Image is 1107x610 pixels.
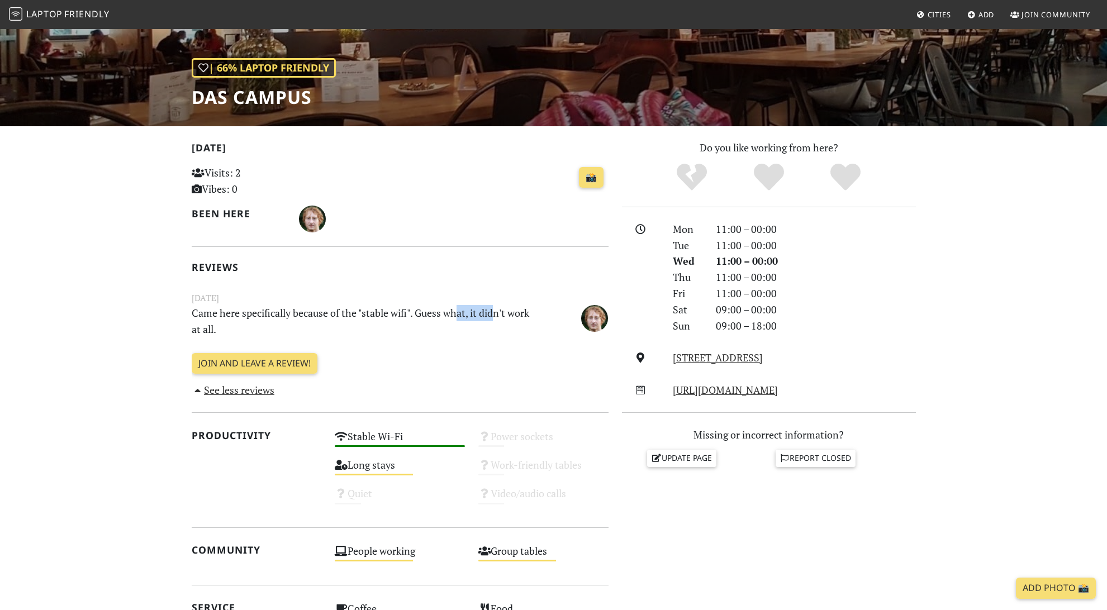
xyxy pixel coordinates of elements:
[776,450,856,466] a: Report closed
[666,221,709,237] div: Mon
[1016,578,1096,599] a: Add Photo 📸
[709,318,923,334] div: 09:00 – 18:00
[709,237,923,254] div: 11:00 – 00:00
[192,142,609,158] h2: [DATE]
[807,162,884,193] div: Definitely!
[581,310,608,323] span: Daniil Demchenko
[185,305,544,337] p: Came here specifically because of the "stable wifi". Guess what, it didn't work at all.
[328,456,472,484] div: Long stays
[328,484,472,513] div: Quiet
[730,162,807,193] div: Yes
[673,351,763,364] a: [STREET_ADDRESS]
[64,8,109,20] span: Friendly
[579,167,604,188] a: 📸
[1006,4,1095,25] a: Join Community
[666,302,709,318] div: Sat
[192,87,336,108] h1: Das Campus
[192,165,322,197] p: Visits: 2 Vibes: 0
[709,285,923,302] div: 11:00 – 00:00
[666,237,709,254] div: Tue
[472,484,615,513] div: Video/audio calls
[9,5,110,25] a: LaptopFriendly LaptopFriendly
[192,58,336,78] div: | 66% Laptop Friendly
[666,318,709,334] div: Sun
[192,208,286,220] h2: Been here
[328,427,472,456] div: Stable Wi-Fi
[978,9,995,20] span: Add
[299,206,326,232] img: 1309-daniil.jpg
[581,305,608,332] img: 1309-daniil.jpg
[622,140,916,156] p: Do you like working from here?
[709,302,923,318] div: 09:00 – 00:00
[963,4,999,25] a: Add
[192,383,275,397] a: See less reviews
[622,427,916,443] p: Missing or incorrect information?
[653,162,730,193] div: No
[192,261,609,273] h2: Reviews
[912,4,956,25] a: Cities
[709,253,923,269] div: 11:00 – 00:00
[673,383,778,397] a: [URL][DOMAIN_NAME]
[666,253,709,269] div: Wed
[299,211,326,225] span: Daniil Demchenko
[192,353,317,374] a: Join and leave a review!
[192,544,322,556] h2: Community
[185,291,615,305] small: [DATE]
[26,8,63,20] span: Laptop
[472,427,615,456] div: Power sockets
[472,542,615,570] div: Group tables
[9,7,22,21] img: LaptopFriendly
[709,269,923,285] div: 11:00 – 00:00
[472,456,615,484] div: Work-friendly tables
[192,430,322,441] h2: Productivity
[647,450,716,466] a: Update page
[709,221,923,237] div: 11:00 – 00:00
[328,542,472,570] div: People working
[1022,9,1090,20] span: Join Community
[666,269,709,285] div: Thu
[666,285,709,302] div: Fri
[928,9,951,20] span: Cities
